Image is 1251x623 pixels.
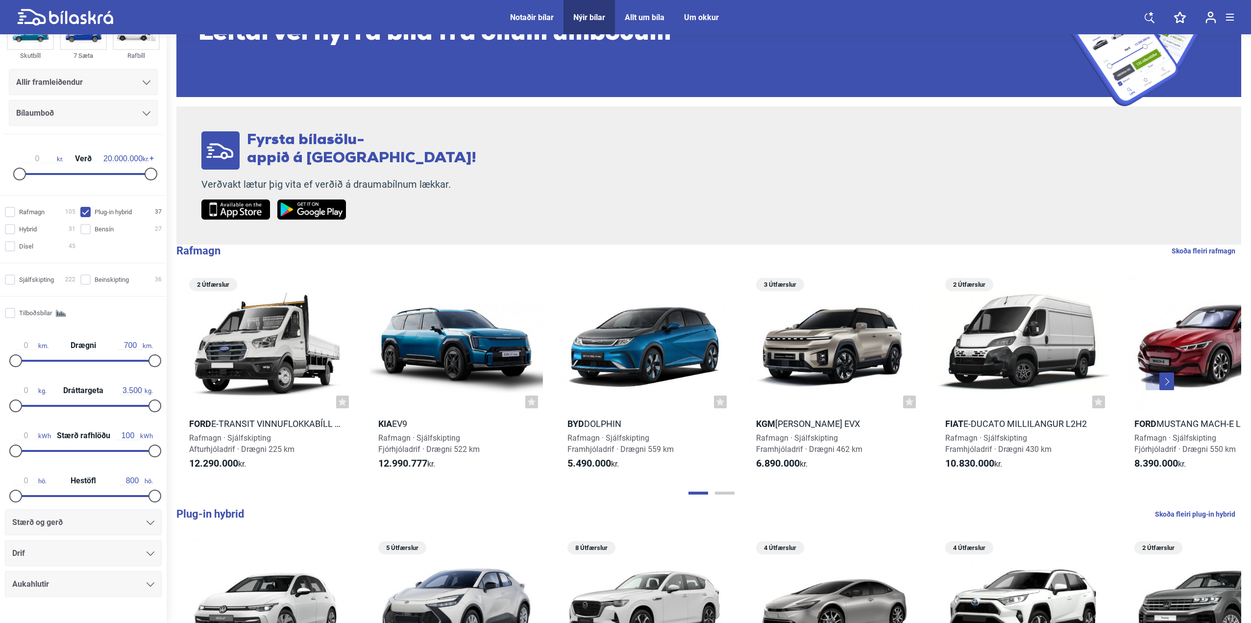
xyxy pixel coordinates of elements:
b: Plug-in hybrid [176,508,244,520]
span: kr. [756,458,808,470]
span: kr. [189,458,246,470]
b: 12.990.777 [378,457,427,469]
span: Allir framleiðendur [16,75,83,89]
span: Stærð og gerð [12,516,63,529]
span: Rafmagn · Sjálfskipting Framhjóladrif · Drægni 462 km [756,433,862,454]
span: 2 Útfærslur [950,278,988,291]
span: kr. [18,154,63,163]
button: Page 2 [715,492,735,495]
span: 31 [69,224,75,234]
span: Fyrsta bílasölu- appið á [GEOGRAPHIC_DATA]! [247,133,476,166]
span: 222 [65,274,75,285]
span: Drif [12,547,25,560]
h2: EV9 [369,418,543,429]
span: 105 [65,207,75,217]
span: kg. [14,386,47,395]
b: Ford [189,419,211,429]
a: Um okkur [684,13,719,22]
b: KGM [756,419,775,429]
b: 8.390.000 [1134,457,1178,469]
a: BYDDolphinRafmagn · SjálfskiptingFramhjóladrif · Drægni 559 km5.490.000kr. [559,274,732,478]
span: 2 Útfærslur [194,278,232,291]
a: 2 ÚtfærslurFiate-Ducato Millilangur L2H2Rafmagn · SjálfskiptingFramhjóladrif · Drægni 430 km10.83... [936,274,1110,478]
span: Dráttargeta [61,387,106,395]
span: km. [14,341,49,350]
a: KiaEV9Rafmagn · SjálfskiptingFjórhjóladrif · Drægni 522 km12.990.777kr. [369,274,543,478]
span: 3 Útfærslur [761,278,799,291]
div: 7 Sæta [60,50,107,61]
span: 45 [69,241,75,251]
button: Previous [1146,373,1160,390]
button: Page 1 [688,492,708,495]
a: Allt um bíla [625,13,664,22]
b: Rafmagn [176,245,221,257]
h2: e-Ducato Millilangur L2H2 [936,418,1110,429]
span: kr. [945,458,1002,470]
span: Rafmagn [19,207,45,217]
span: Tilboðsbílar [19,308,52,318]
b: BYD [567,419,584,429]
a: Skoða fleiri plug-in hybrid [1155,508,1235,521]
span: Hybrid [19,224,37,234]
div: Skutbíll [7,50,54,61]
h2: E-Transit vinnuflokkabíll 425 L3H1 [180,418,354,429]
span: Stærð rafhlöðu [54,432,113,440]
span: 4 Útfærslur [761,541,799,554]
span: 8 Útfærslur [572,541,611,554]
b: Fiat [945,419,963,429]
span: kWh [14,431,51,440]
span: kWh [116,431,153,440]
span: Plug-in hybrid [95,207,132,217]
span: Dísel [19,241,33,251]
span: hö. [120,476,153,485]
b: 5.490.000 [567,457,611,469]
b: Ford [1134,419,1156,429]
h2: Dolphin [559,418,732,429]
div: Rafbíll [113,50,160,61]
a: Skoða fleiri rafmagn [1172,245,1235,257]
span: Bensín [95,224,114,234]
span: 5 Útfærslur [383,541,421,554]
span: 36 [155,274,162,285]
span: kg. [120,386,153,395]
button: Next [1159,373,1174,390]
span: Rafmagn · Sjálfskipting Framhjóladrif · Drægni 559 km [567,433,674,454]
span: 2 Útfærslur [1139,541,1177,554]
span: Rafmagn · Sjálfskipting Fjórhjóladrif · Drægni 522 km [378,433,480,454]
span: Rafmagn · Sjálfskipting Afturhjóladrif · Drægni 225 km [189,433,294,454]
span: 4 Útfærslur [950,541,988,554]
span: Beinskipting [95,274,129,285]
p: Verðvakt lætur þig vita ef verðið á draumabílnum lækkar. [201,178,476,191]
b: 10.830.000 [945,457,994,469]
a: Notaðir bílar [510,13,554,22]
a: Nýir bílar [573,13,605,22]
span: Rafmagn · Sjálfskipting Framhjóladrif · Drægni 430 km [945,433,1052,454]
span: Verð [73,155,94,163]
span: Sjálfskipting [19,274,54,285]
b: Kia [378,419,392,429]
span: Bílaumboð [16,106,54,120]
span: Drægni [68,342,98,349]
b: 6.890.000 [756,457,800,469]
span: Aukahlutir [12,577,49,591]
span: kr. [103,154,149,163]
img: user-login.svg [1205,11,1216,24]
span: 37 [155,207,162,217]
span: kr. [378,458,435,470]
a: 2 ÚtfærslurFordE-Transit vinnuflokkabíll 425 L3H1Rafmagn · SjálfskiptingAfturhjóladrif · Drægni 2... [180,274,354,478]
span: kr. [1134,458,1186,470]
h2: [PERSON_NAME] EVX [747,418,921,429]
span: hö. [14,476,47,485]
a: 3 ÚtfærslurKGM[PERSON_NAME] EVXRafmagn · SjálfskiptingFramhjóladrif · Drægni 462 km6.890.000kr. [747,274,921,478]
span: Rafmagn · Sjálfskipting Fjórhjóladrif · Drægni 550 km [1134,433,1236,454]
span: kr. [567,458,619,470]
span: Hestöfl [68,477,98,485]
span: 27 [155,224,162,234]
span: km. [118,341,153,350]
b: 12.290.000 [189,457,238,469]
